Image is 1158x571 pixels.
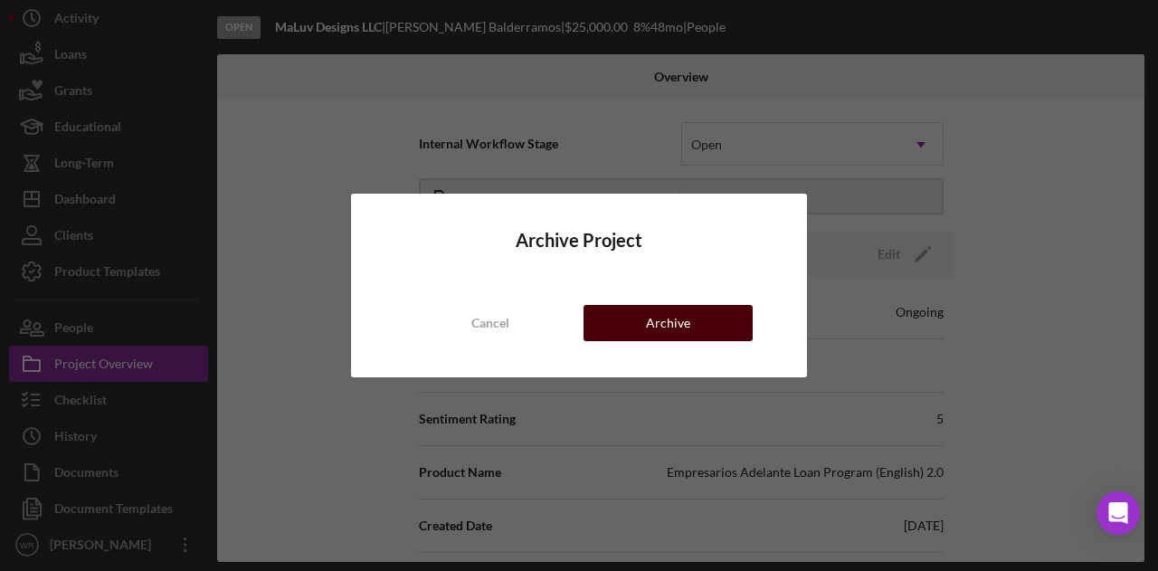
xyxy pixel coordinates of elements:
[471,305,509,341] div: Cancel
[584,305,753,341] button: Archive
[405,230,753,251] h4: Archive Project
[1096,491,1140,535] div: Open Intercom Messenger
[405,305,574,341] button: Cancel
[646,305,690,341] div: Archive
